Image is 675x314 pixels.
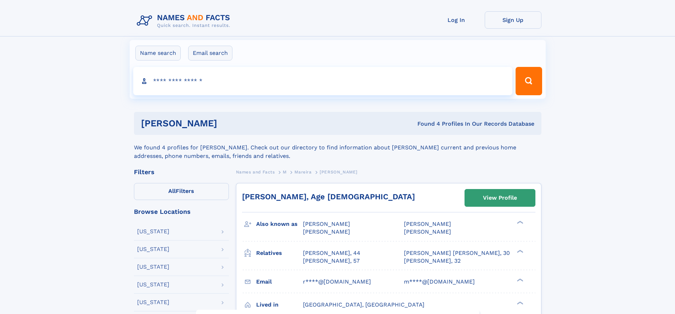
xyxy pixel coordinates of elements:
a: [PERSON_NAME], 32 [404,257,461,265]
div: [US_STATE] [137,264,169,270]
div: ❯ [515,301,524,305]
a: Sign Up [485,11,541,29]
a: M [283,167,287,176]
a: View Profile [465,189,535,206]
div: We found 4 profiles for [PERSON_NAME]. Check out our directory to find information about [PERSON_... [134,135,541,160]
div: [US_STATE] [137,282,169,287]
span: M [283,170,287,175]
h3: Email [256,276,303,288]
div: [US_STATE] [137,229,169,234]
a: [PERSON_NAME], 44 [303,249,360,257]
span: [PERSON_NAME] [303,228,350,235]
div: ❯ [515,278,524,282]
a: [PERSON_NAME] [PERSON_NAME], 30 [404,249,510,257]
div: ❯ [515,249,524,253]
a: Mareira [294,167,311,176]
h1: [PERSON_NAME] [141,119,317,128]
a: Names and Facts [236,167,275,176]
span: [PERSON_NAME] [404,221,451,227]
div: ❯ [515,220,524,225]
div: Browse Locations [134,209,229,215]
label: Email search [188,46,232,61]
span: Mareira [294,170,311,175]
span: All [168,188,176,194]
span: [PERSON_NAME] [320,170,358,175]
label: Name search [135,46,181,61]
a: Log In [428,11,485,29]
span: [PERSON_NAME] [404,228,451,235]
div: Filters [134,169,229,175]
a: [PERSON_NAME], 57 [303,257,360,265]
div: View Profile [483,190,517,206]
span: [GEOGRAPHIC_DATA], [GEOGRAPHIC_DATA] [303,301,424,308]
div: Found 4 Profiles In Our Records Database [317,120,534,128]
input: search input [133,67,513,95]
button: Search Button [516,67,542,95]
h3: Lived in [256,299,303,311]
div: [US_STATE] [137,299,169,305]
label: Filters [134,183,229,200]
div: [US_STATE] [137,246,169,252]
span: [PERSON_NAME] [303,221,350,227]
h3: Also known as [256,218,303,230]
h3: Relatives [256,247,303,259]
img: Logo Names and Facts [134,11,236,30]
a: [PERSON_NAME], Age [DEMOGRAPHIC_DATA] [242,192,415,201]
